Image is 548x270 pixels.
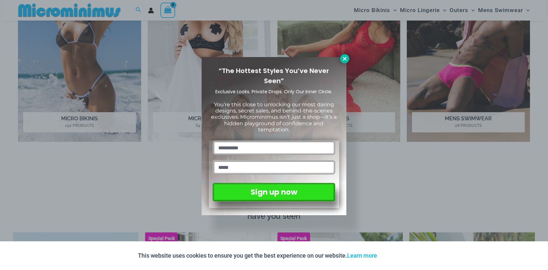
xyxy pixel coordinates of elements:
button: Close [340,54,349,63]
button: Accept [382,248,410,263]
span: You’re this close to unlocking our most daring designs, secret sales, and behind-the-scenes exclu... [211,101,337,133]
button: Sign up now [213,183,335,202]
a: Learn more [347,252,377,259]
p: This website uses cookies to ensure you get the best experience on our website. [138,251,377,261]
span: Exclusive Looks. Private Drops. Only Our Inner Circle. [216,88,333,95]
span: “The Hottest Styles You’ve Never Seen” [219,66,329,85]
